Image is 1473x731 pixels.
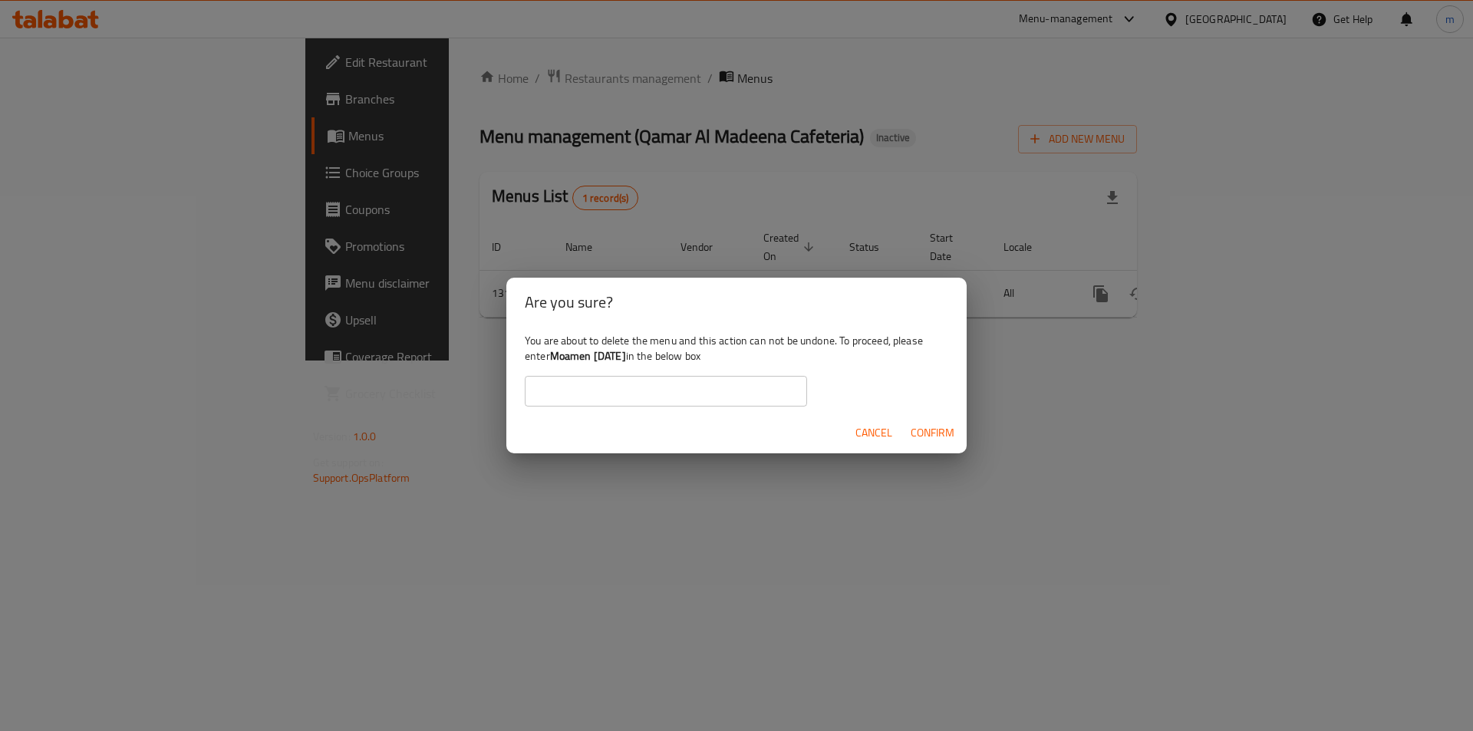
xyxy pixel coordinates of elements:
span: Cancel [855,423,892,443]
div: You are about to delete the menu and this action can not be undone. To proceed, please enter in t... [506,327,967,413]
button: Cancel [849,419,898,447]
button: Confirm [905,419,961,447]
span: Confirm [911,423,954,443]
h2: Are you sure? [525,290,948,314]
b: Moamen [DATE] [550,346,626,366]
